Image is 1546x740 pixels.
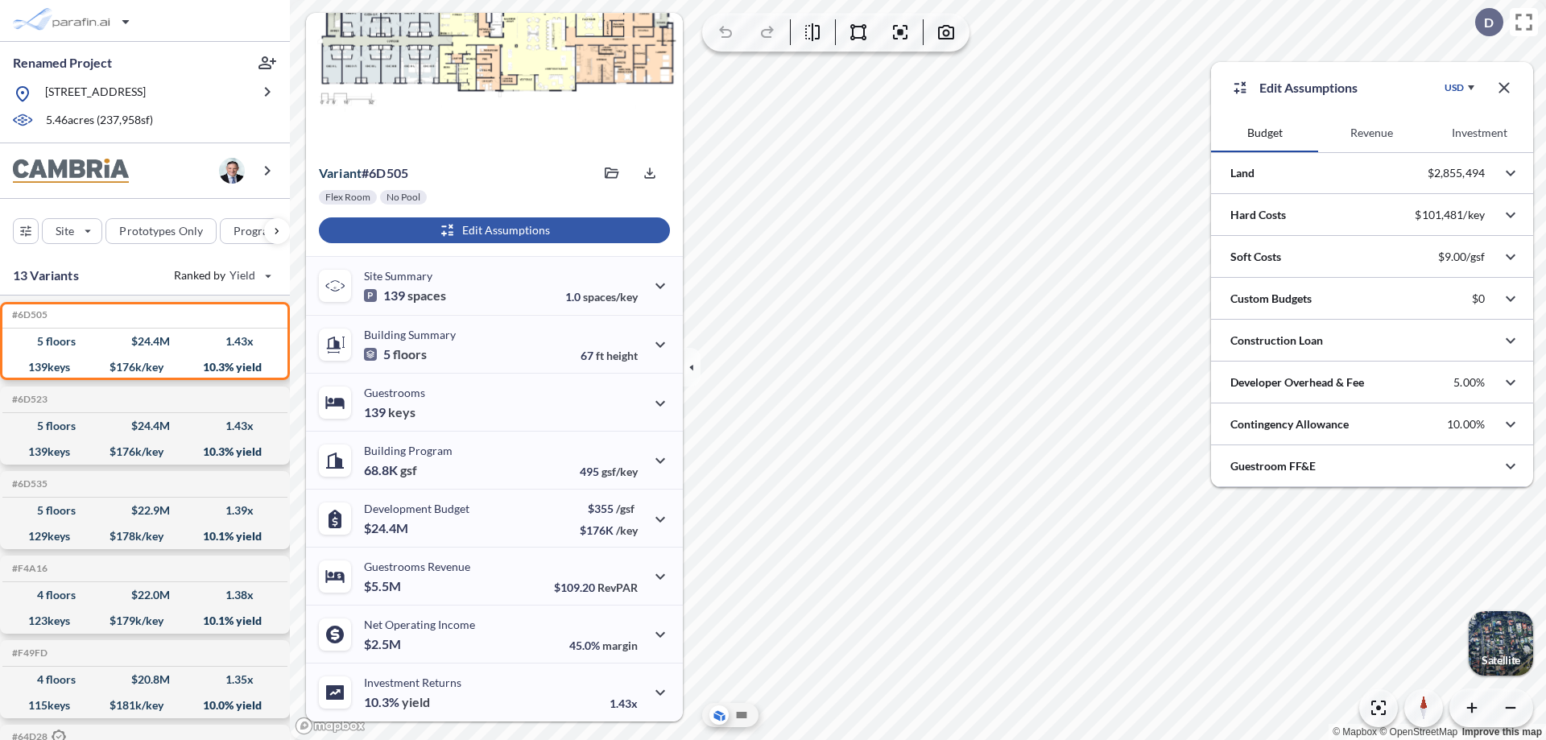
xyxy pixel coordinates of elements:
button: Revenue [1318,114,1425,152]
span: /gsf [616,502,635,515]
p: Development Budget [364,502,469,515]
p: Program [234,223,279,239]
p: Satellite [1482,654,1520,667]
img: BrandImage [13,159,129,184]
p: 495 [580,465,638,478]
p: $355 [580,502,638,515]
p: $101,481/key [1415,208,1485,222]
p: 45.0% [569,639,638,652]
span: RevPAR [597,581,638,594]
p: $176K [580,523,638,537]
img: user logo [219,158,245,184]
p: Developer Overhead & Fee [1230,374,1364,391]
p: Site [56,223,74,239]
span: gsf [400,462,417,478]
p: 10.3% [364,694,430,710]
h5: Click to copy the code [9,309,48,320]
div: USD [1445,81,1464,94]
p: 13 Variants [13,266,79,285]
h5: Click to copy the code [9,478,48,490]
span: yield [402,694,430,710]
p: Building Summary [364,328,456,341]
p: $109.20 [554,581,638,594]
p: Flex Room [325,191,370,204]
span: Variant [319,165,362,180]
p: $0 [1472,291,1485,306]
p: Land [1230,165,1255,181]
button: Edit Assumptions [319,217,670,243]
span: gsf/key [601,465,638,478]
p: D [1484,15,1494,30]
p: Site Summary [364,269,432,283]
p: 1.43x [610,697,638,710]
p: $2.5M [364,636,403,652]
span: /key [616,523,638,537]
button: Prototypes Only [105,218,217,244]
a: Mapbox [1333,726,1377,738]
p: $5.5M [364,578,403,594]
p: 139 [364,404,415,420]
img: Switcher Image [1469,611,1533,676]
p: $24.4M [364,520,411,536]
button: Investment [1426,114,1533,152]
p: No Pool [386,191,420,204]
h5: Click to copy the code [9,647,48,659]
p: 68.8K [364,462,417,478]
p: Prototypes Only [119,223,203,239]
a: OpenStreetMap [1379,726,1457,738]
a: Improve this map [1462,726,1542,738]
button: Program [220,218,307,244]
p: Renamed Project [13,54,112,72]
p: [STREET_ADDRESS] [45,84,146,104]
p: Investment Returns [364,676,461,689]
p: 67 [581,349,638,362]
span: height [606,349,638,362]
p: 5.00% [1453,375,1485,390]
span: Yield [229,267,256,283]
h5: Click to copy the code [9,394,48,405]
p: Soft Costs [1230,249,1281,265]
p: 10.00% [1447,417,1485,432]
p: Construction Loan [1230,333,1323,349]
p: Building Program [364,444,453,457]
p: Net Operating Income [364,618,475,631]
p: 5 [364,346,427,362]
a: Mapbox homepage [295,717,366,735]
button: Ranked by Yield [161,263,282,288]
p: Guestrooms Revenue [364,560,470,573]
span: floors [393,346,427,362]
span: spaces/key [583,290,638,304]
p: Guestroom FF&E [1230,458,1316,474]
button: Site [42,218,102,244]
p: # 6d505 [319,165,408,181]
p: Custom Budgets [1230,291,1312,307]
p: $9.00/gsf [1438,250,1485,264]
button: Aerial View [709,705,729,725]
p: 5.46 acres ( 237,958 sf) [46,112,153,130]
p: $2,855,494 [1428,166,1485,180]
button: Site Plan [732,705,751,725]
p: Contingency Allowance [1230,416,1349,432]
p: Edit Assumptions [1259,78,1358,97]
p: Guestrooms [364,386,425,399]
button: Switcher ImageSatellite [1469,611,1533,676]
span: spaces [407,287,446,304]
p: 1.0 [565,290,638,304]
h5: Click to copy the code [9,563,48,574]
span: keys [388,404,415,420]
p: Hard Costs [1230,207,1286,223]
span: margin [602,639,638,652]
p: 139 [364,287,446,304]
button: Budget [1211,114,1318,152]
span: ft [596,349,604,362]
